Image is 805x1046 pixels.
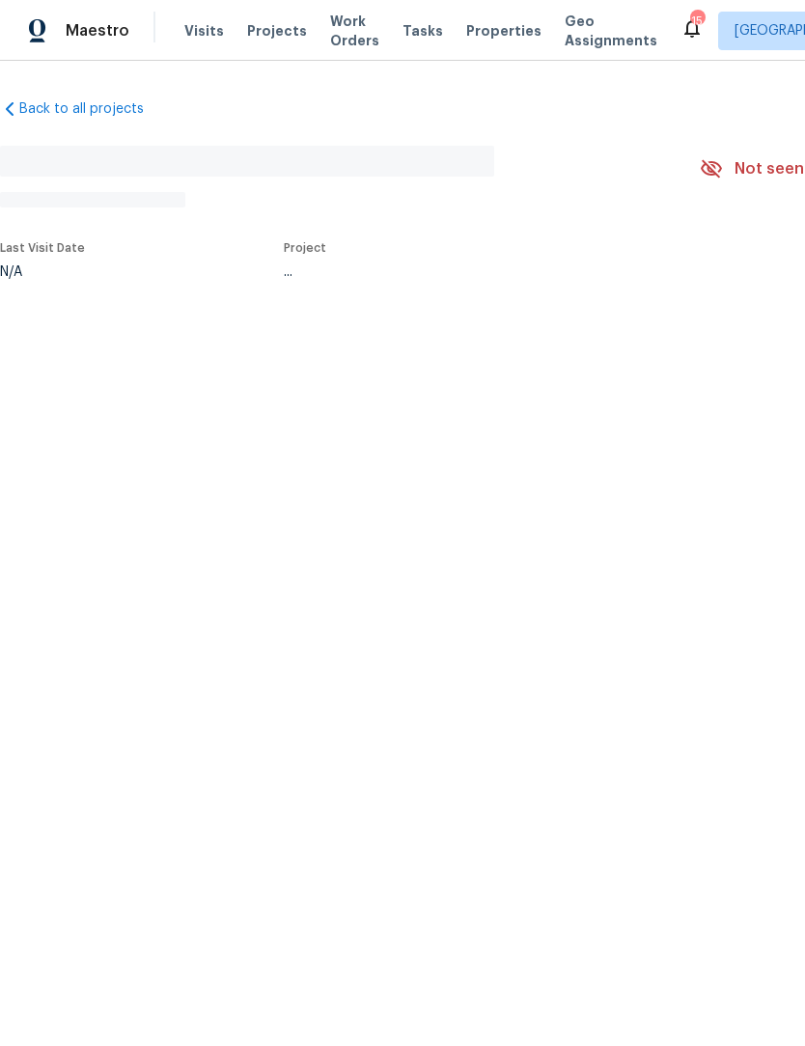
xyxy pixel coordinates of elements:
[466,21,541,41] span: Properties
[247,21,307,41] span: Projects
[66,21,129,41] span: Maestro
[690,12,704,31] div: 15
[284,242,326,254] span: Project
[565,12,657,50] span: Geo Assignments
[330,12,379,50] span: Work Orders
[402,24,443,38] span: Tasks
[184,21,224,41] span: Visits
[284,265,654,279] div: ...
